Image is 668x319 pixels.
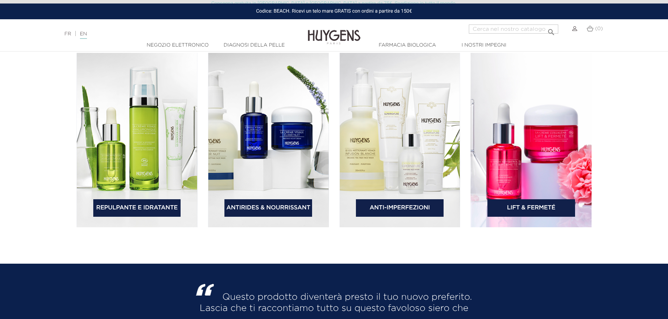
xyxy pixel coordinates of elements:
input: Ricerca [469,25,558,34]
a: Antirides & Nourrissant [224,199,312,217]
font: Codice: BEACH. Ricevi un telo mare GRATIS con ordini a partire da 150€ [256,8,412,14]
a: Farmacia biologica [372,42,443,49]
img: bannière catégorie 2 [208,53,329,227]
button:  [545,22,558,32]
font: EN [80,32,87,36]
font: | [75,31,76,37]
img: bannière catégorie 4 [471,53,592,227]
font: Lift & Fermeté [507,205,555,211]
a: EN [80,32,87,39]
font: (0) [595,26,603,31]
img: bannière catégorie 3 [339,53,460,227]
font: Anti-Imperfezioni [370,205,430,211]
a: I nostri impegni [449,42,519,49]
a: Repulpante e idratante [93,199,181,217]
font:  [547,28,555,36]
img: bannière catégorie [76,53,197,227]
font: Diagnosi della pelle [224,43,285,48]
img: Huygens [308,19,360,46]
font: Antirides & Nourrissant [226,205,310,211]
a: Diagnosi della pelle [219,42,289,49]
a: Negozio elettronico [143,42,213,49]
font: Consegna gratuita in [GEOGRAPHIC_DATA] e [GEOGRAPHIC_DATA] a partire da 75€. Spedizione in tutto ... [211,1,457,6]
font: Repulpante e idratante [96,205,177,211]
a: Anti-Imperfezioni [356,199,444,217]
a: Lift & Fermeté [487,199,575,217]
font: Farmacia biologica [379,43,436,48]
font: I nostri impegni [461,43,506,48]
font: Negozio elettronico [147,43,209,48]
a: FR [65,32,71,36]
